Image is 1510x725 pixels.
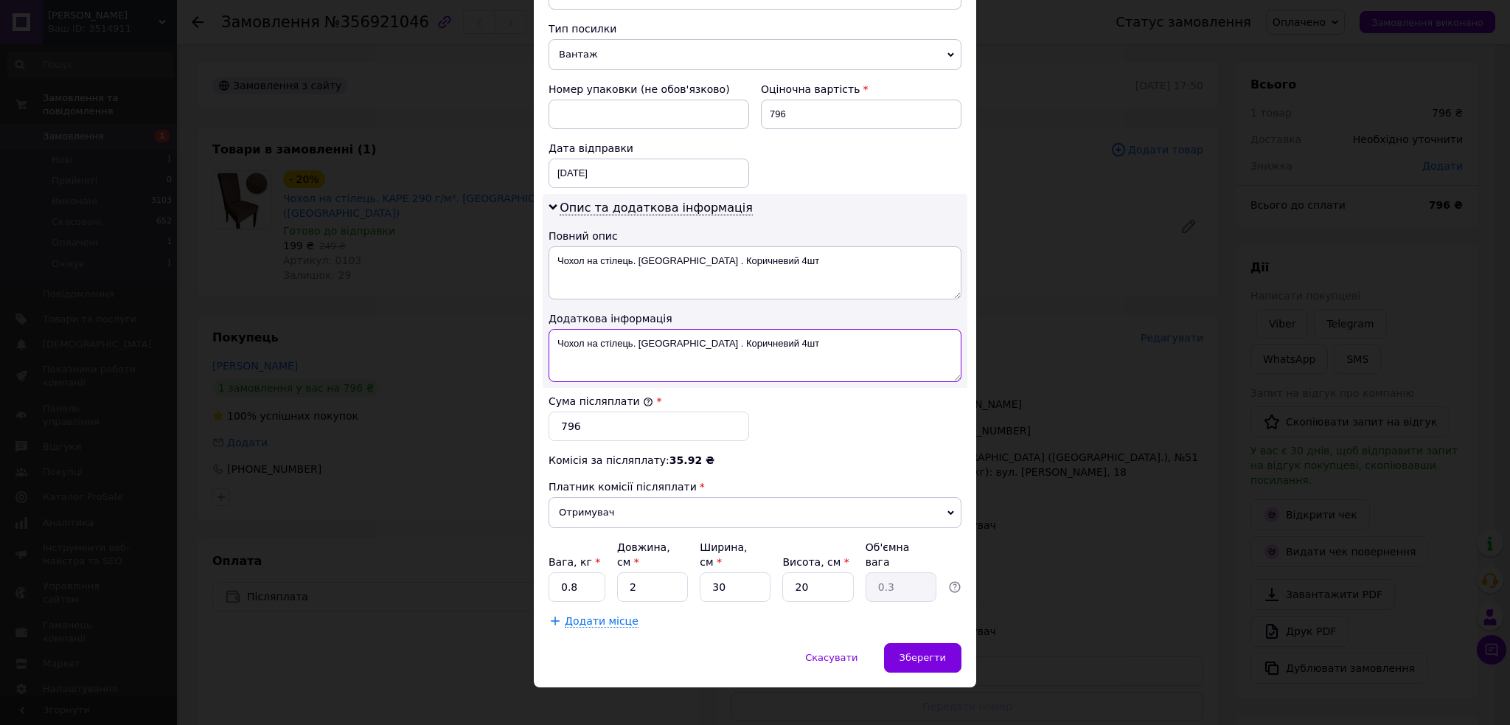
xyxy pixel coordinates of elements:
div: Об'ємна вага [866,540,936,569]
span: Опис та додаткова інформація [560,201,753,215]
div: Комісія за післяплату: [549,453,961,468]
label: Сума післяплати [549,395,653,407]
label: Вага, кг [549,556,600,568]
span: Додати місце [565,615,639,628]
span: 35.92 ₴ [669,454,714,466]
label: Висота, см [782,556,849,568]
span: Зберегти [900,652,946,663]
div: Дата відправки [549,141,749,156]
div: Додаткова інформація [549,311,961,326]
textarea: Чохол на стілець. [GEOGRAPHIC_DATA] . Коричневий 4шт [549,329,961,382]
span: Отримувач [549,497,961,528]
span: Вантаж [549,39,961,70]
span: Скасувати [805,652,857,663]
label: Ширина, см [700,541,747,568]
span: Платник комісії післяплати [549,481,697,493]
div: Номер упаковки (не обов'язково) [549,82,749,97]
label: Довжина, см [617,541,670,568]
span: Тип посилки [549,23,616,35]
div: Повний опис [549,229,961,243]
textarea: Чохол на стілець. [GEOGRAPHIC_DATA] . Коричневий 4шт [549,246,961,299]
div: Оціночна вартість [761,82,961,97]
